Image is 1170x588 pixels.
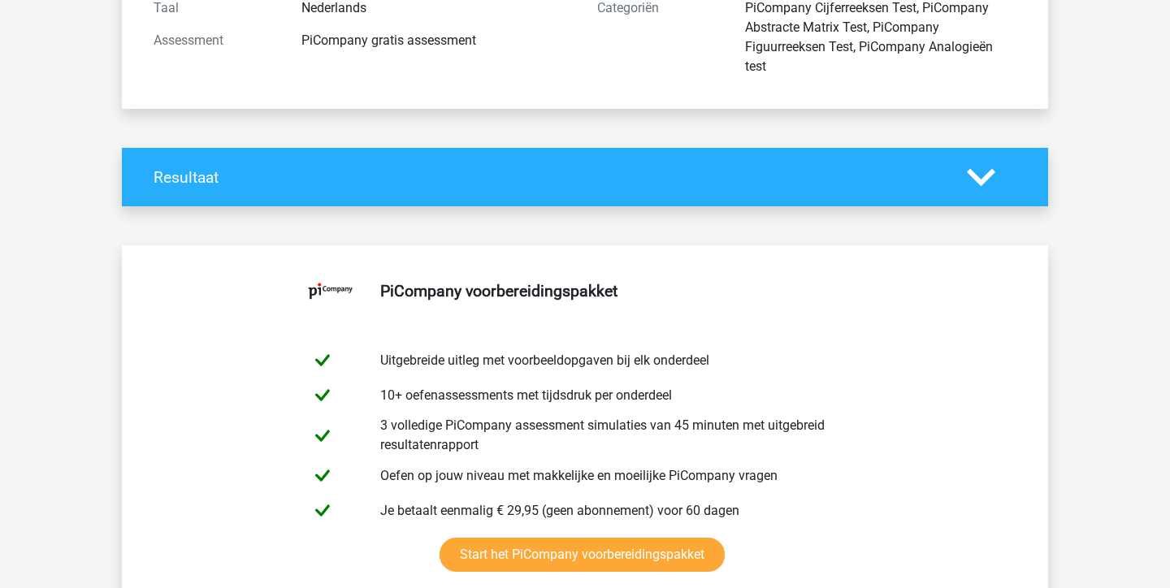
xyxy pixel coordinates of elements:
[154,168,942,187] h4: Resultaat
[440,538,725,572] a: Start het PiCompany voorbereidingspakket
[141,31,289,50] div: Assessment
[289,31,585,50] div: PiCompany gratis assessment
